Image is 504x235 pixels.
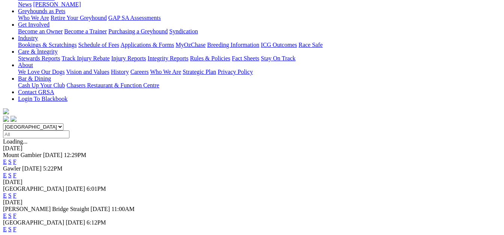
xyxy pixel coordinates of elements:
a: Rules & Policies [190,55,230,61]
a: Contact GRSA [18,89,54,95]
a: E [3,159,7,165]
span: [DATE] [66,186,85,192]
span: 6:12PM [87,219,106,226]
a: Industry [18,35,38,41]
a: Bar & Dining [18,75,51,82]
div: [DATE] [3,145,501,152]
div: [DATE] [3,179,501,186]
a: MyOzChase [176,42,206,48]
a: Become an Owner [18,28,63,34]
span: [GEOGRAPHIC_DATA] [3,219,64,226]
a: Race Safe [298,42,322,48]
a: Track Injury Rebate [62,55,110,61]
a: GAP SA Assessments [108,15,161,21]
a: Become a Trainer [64,28,107,34]
a: Get Involved [18,21,50,28]
div: About [18,69,501,75]
div: News & Media [18,1,501,8]
a: E [3,172,7,178]
a: E [3,213,7,219]
a: History [111,69,129,75]
a: Bookings & Scratchings [18,42,77,48]
a: S [8,159,12,165]
span: [DATE] [22,165,42,172]
a: Vision and Values [66,69,109,75]
a: F [13,159,17,165]
a: Stay On Track [261,55,295,61]
a: Strategic Plan [183,69,216,75]
a: Chasers Restaurant & Function Centre [66,82,159,88]
a: Stewards Reports [18,55,60,61]
a: S [8,213,12,219]
a: F [13,172,17,178]
a: S [8,172,12,178]
div: Care & Integrity [18,55,501,62]
a: Applications & Forms [120,42,174,48]
a: Retire Your Greyhound [51,15,107,21]
span: 6:01PM [87,186,106,192]
a: F [13,213,17,219]
a: Careers [130,69,149,75]
span: 5:22PM [43,165,63,172]
div: Get Involved [18,28,501,35]
span: 12:29PM [64,152,86,158]
a: Syndication [169,28,198,34]
a: ICG Outcomes [261,42,297,48]
a: S [8,192,12,199]
div: Industry [18,42,501,48]
a: Privacy Policy [218,69,253,75]
a: S [8,226,12,232]
a: Care & Integrity [18,48,58,55]
span: [DATE] [66,219,85,226]
a: About [18,62,33,68]
a: F [13,226,17,232]
a: F [13,192,17,199]
a: Who We Are [150,69,181,75]
a: News [18,1,32,7]
a: We Love Our Dogs [18,69,65,75]
a: [PERSON_NAME] [33,1,81,7]
span: 11:00AM [111,206,135,212]
span: [DATE] [90,206,110,212]
a: Cash Up Your Club [18,82,65,88]
a: Fact Sheets [232,55,259,61]
a: Injury Reports [111,55,146,61]
a: Greyhounds as Pets [18,8,65,14]
span: Mount Gambier [3,152,42,158]
span: [GEOGRAPHIC_DATA] [3,186,64,192]
input: Select date [3,130,69,138]
div: Bar & Dining [18,82,501,89]
div: [DATE] [3,199,501,206]
span: Gawler [3,165,21,172]
img: twitter.svg [11,116,17,122]
span: [DATE] [43,152,63,158]
img: facebook.svg [3,116,9,122]
a: Integrity Reports [147,55,188,61]
div: Greyhounds as Pets [18,15,501,21]
img: logo-grsa-white.png [3,108,9,114]
a: E [3,192,7,199]
a: Login To Blackbook [18,96,68,102]
a: Purchasing a Greyhound [108,28,168,34]
a: Who We Are [18,15,49,21]
span: Loading... [3,138,27,145]
a: Breeding Information [207,42,259,48]
span: [PERSON_NAME] Bridge Straight [3,206,89,212]
a: Schedule of Fees [78,42,119,48]
a: E [3,226,7,232]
